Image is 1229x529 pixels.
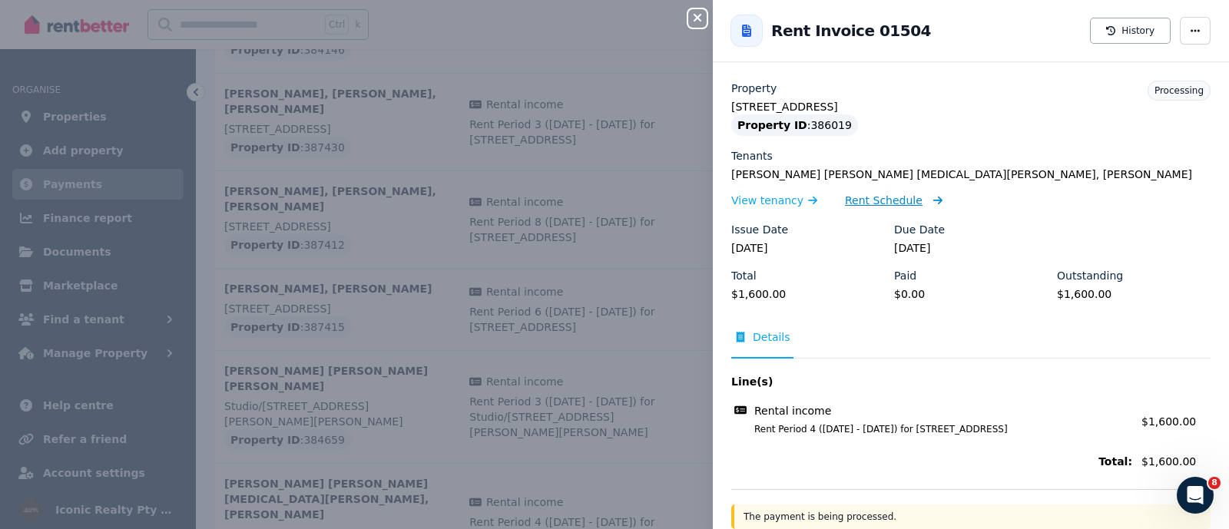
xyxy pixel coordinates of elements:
[845,193,942,208] a: Rent Schedule
[894,286,1048,302] legend: $0.00
[731,167,1211,182] legend: [PERSON_NAME] [PERSON_NAME] [MEDICAL_DATA][PERSON_NAME], [PERSON_NAME]
[1154,85,1204,96] span: Processing
[1057,286,1211,302] legend: $1,600.00
[1141,454,1211,469] span: $1,600.00
[736,423,1132,435] span: Rent Period 4 ([DATE] - [DATE]) for [STREET_ADDRESS]
[894,222,945,237] label: Due Date
[731,268,757,283] label: Total
[1141,415,1196,428] span: $1,600.00
[754,403,831,418] span: Rental income
[731,148,773,164] label: Tenants
[731,240,885,256] legend: [DATE]
[731,99,1211,114] legend: [STREET_ADDRESS]
[731,504,1211,529] div: The payment is being processed.
[1090,18,1171,44] button: History
[731,329,1211,359] nav: Tabs
[1208,477,1221,489] span: 8
[845,193,923,208] span: Rent Schedule
[737,117,807,133] span: Property ID
[753,329,790,345] span: Details
[1057,268,1123,283] label: Outstanding
[731,454,1132,469] span: Total:
[731,81,777,96] label: Property
[731,193,817,208] a: View tenancy
[731,222,788,237] label: Issue Date
[731,286,885,302] legend: $1,600.00
[731,374,1132,389] span: Line(s)
[731,114,858,136] div: : 386019
[771,20,931,41] h2: Rent Invoice 01504
[731,193,803,208] span: View tenancy
[894,240,1048,256] legend: [DATE]
[894,268,916,283] label: Paid
[1177,477,1214,514] iframe: Intercom live chat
